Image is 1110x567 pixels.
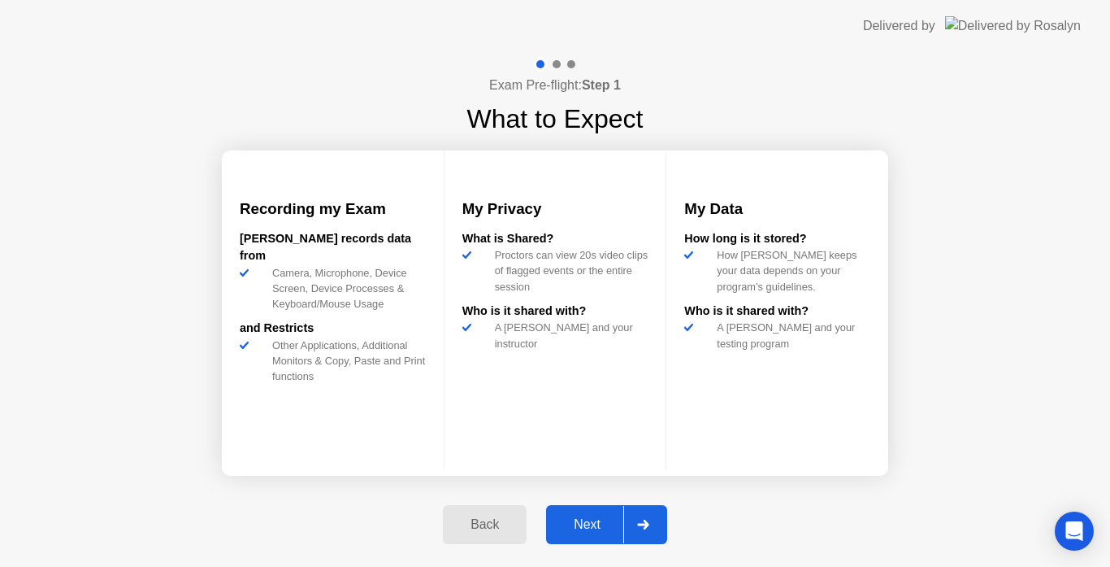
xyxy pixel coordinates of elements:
[240,230,426,265] div: [PERSON_NAME] records data from
[684,303,870,321] div: Who is it shared with?
[240,198,426,220] h3: Recording my Exam
[546,505,667,544] button: Next
[582,78,621,92] b: Step 1
[467,99,644,138] h1: What to Expect
[266,338,426,385] div: Other Applications, Additional Monitors & Copy, Paste and Print functions
[462,198,648,220] h3: My Privacy
[443,505,527,544] button: Back
[551,517,623,532] div: Next
[863,16,935,36] div: Delivered by
[488,247,648,294] div: Proctors can view 20s video clips of flagged events or the entire session
[710,320,870,351] div: A [PERSON_NAME] and your testing program
[684,230,870,248] div: How long is it stored?
[448,517,522,532] div: Back
[710,247,870,294] div: How [PERSON_NAME] keeps your data depends on your program’s guidelines.
[488,320,648,351] div: A [PERSON_NAME] and your instructor
[945,16,1081,35] img: Delivered by Rosalyn
[489,76,621,95] h4: Exam Pre-flight:
[240,320,426,338] div: and Restricts
[462,230,648,248] div: What is Shared?
[462,303,648,321] div: Who is it shared with?
[266,265,426,312] div: Camera, Microphone, Device Screen, Device Processes & Keyboard/Mouse Usage
[1055,512,1094,551] div: Open Intercom Messenger
[684,198,870,220] h3: My Data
